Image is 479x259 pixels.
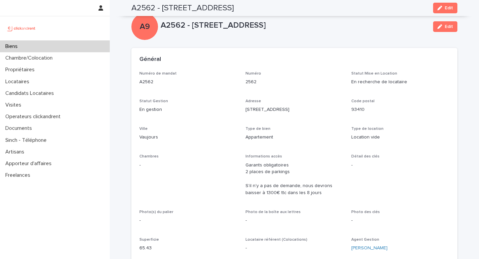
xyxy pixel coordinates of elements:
[351,217,449,224] p: -
[433,3,457,13] button: Edit
[351,134,449,141] p: Location vide
[245,99,261,103] span: Adresse
[245,79,344,86] p: 2562
[351,245,388,252] a: [PERSON_NAME]
[3,67,40,73] p: Propriétaires
[3,172,36,178] p: Freelances
[139,56,161,63] h2: Général
[139,245,238,252] p: 65.43
[245,245,344,252] p: -
[351,238,379,242] span: Agent Gestion
[3,137,52,143] p: Sinch - Téléphone
[3,90,59,97] p: Candidats Locataires
[139,134,238,141] p: Vaujours
[445,24,453,29] span: Edit
[3,125,37,131] p: Documents
[139,162,238,169] p: -
[245,217,344,224] p: -
[139,99,168,103] span: Statut Gestion
[351,127,384,131] span: Type de location
[245,210,301,214] span: Photo de la boîte aux lettres
[351,99,375,103] span: Code postal
[3,149,30,155] p: Artisans
[433,21,457,32] button: Edit
[139,154,159,158] span: Chambres
[245,134,344,141] p: Appartement
[351,106,449,113] p: 93410
[139,106,238,113] p: En gestion
[139,127,148,131] span: Ville
[3,55,58,61] p: Chambre/Colocation
[3,102,27,108] p: Visites
[351,154,380,158] span: Détail des clés
[139,210,173,214] span: Photo(s) du palier
[245,127,270,131] span: Type de bien
[351,210,380,214] span: Photo des clés
[3,79,35,85] p: Locataires
[445,6,453,10] span: Edit
[245,154,282,158] span: Informations accès
[351,72,397,76] span: Statut Mise en Location
[245,106,344,113] p: [STREET_ADDRESS]
[161,21,428,30] p: A2562 - [STREET_ADDRESS]
[351,79,449,86] p: En recherche de locataire
[5,22,38,35] img: UCB0brd3T0yccxBKYDjQ
[351,162,449,169] p: -
[139,79,238,86] p: A2562
[245,162,344,196] p: Garants obligatoires 2 places de parkings S'il n'y a pas de demande, nous devrons baisser à 1300€...
[245,238,307,242] span: Locataire référent (Colocations)
[3,114,66,120] p: Operateurs clickandrent
[139,238,159,242] span: Superficie
[245,72,261,76] span: Numéro
[3,160,57,167] p: Apporteur d'affaires
[139,217,238,224] p: -
[3,43,23,50] p: Biens
[139,72,177,76] span: Numéro de mandat
[131,3,234,13] h2: A2562 - [STREET_ADDRESS]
